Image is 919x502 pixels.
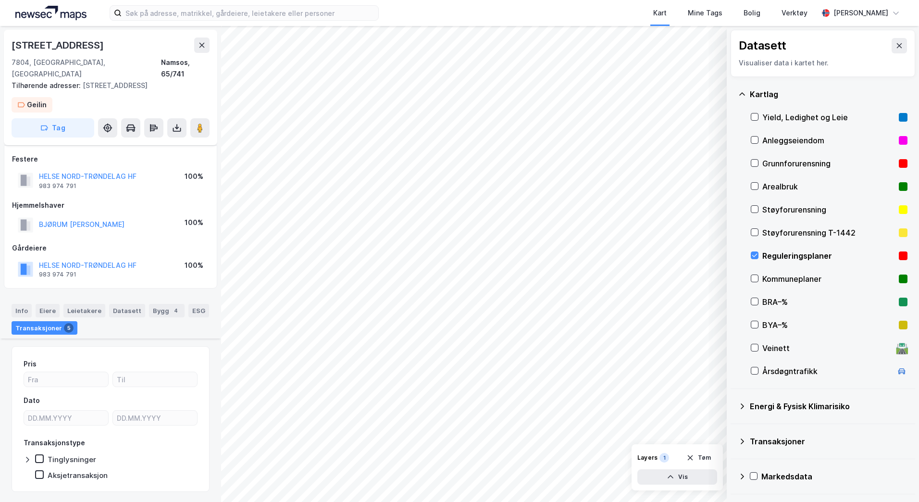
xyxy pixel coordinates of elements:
input: Søk på adresse, matrikkel, gårdeiere, leietakere eller personer [122,6,378,20]
div: 100% [185,260,203,271]
div: Veinett [762,342,892,354]
div: Bolig [744,7,760,19]
div: 7804, [GEOGRAPHIC_DATA], [GEOGRAPHIC_DATA] [12,57,161,80]
div: 100% [185,217,203,228]
span: Tilhørende adresser: [12,81,83,89]
div: 100% [185,171,203,182]
div: Reguleringsplaner [762,250,895,262]
div: Arealbruk [762,181,895,192]
button: Tag [12,118,94,138]
div: Visualiser data i kartet her. [739,57,907,69]
div: 4 [171,306,181,315]
div: Markedsdata [761,471,907,482]
div: Eiere [36,304,60,317]
div: Geilin [27,99,47,111]
div: BYA–% [762,319,895,331]
div: Årsdøgntrafikk [762,365,892,377]
div: Bygg [149,304,185,317]
div: 1 [659,453,669,463]
div: Kommuneplaner [762,273,895,285]
div: Hjemmelshaver [12,200,209,211]
div: Yield, Ledighet og Leie [762,112,895,123]
button: Vis [637,469,717,485]
div: Leietakere [63,304,105,317]
div: Energi & Fysisk Klimarisiko [750,401,907,412]
div: Støyforurensning T-1442 [762,227,895,238]
div: 5 [64,323,74,333]
div: Datasett [109,304,145,317]
div: Datasett [739,38,786,53]
div: [STREET_ADDRESS] [12,38,106,53]
img: logo.a4113a55bc3d86da70a041830d287a7e.svg [15,6,87,20]
div: Anleggseiendom [762,135,895,146]
div: ESG [188,304,209,317]
div: BRA–% [762,296,895,308]
div: Info [12,304,32,317]
div: 🛣️ [895,342,908,354]
iframe: Chat Widget [871,456,919,502]
button: Tøm [680,450,717,465]
div: Transaksjoner [750,436,907,447]
div: Kartlag [750,88,907,100]
div: Layers [637,454,658,462]
div: Kart [653,7,667,19]
div: Mine Tags [688,7,722,19]
div: Dato [24,395,40,406]
div: Aksjetransaksjon [48,471,108,480]
div: Namsos, 65/741 [161,57,210,80]
input: DD.MM.YYYY [113,411,197,425]
div: Transaksjonstype [24,437,85,449]
div: Pris [24,358,37,370]
div: Verktøy [782,7,807,19]
div: Gårdeiere [12,242,209,254]
input: Til [113,372,197,387]
div: Grunnforurensning [762,158,895,169]
div: Støyforurensning [762,204,895,215]
div: Tinglysninger [48,455,96,464]
div: [STREET_ADDRESS] [12,80,202,91]
div: 983 974 791 [39,182,76,190]
div: Festere [12,153,209,165]
div: Kontrollprogram for chat [871,456,919,502]
input: DD.MM.YYYY [24,411,108,425]
div: [PERSON_NAME] [833,7,888,19]
div: Transaksjoner [12,321,77,335]
input: Fra [24,372,108,387]
div: 983 974 791 [39,271,76,278]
